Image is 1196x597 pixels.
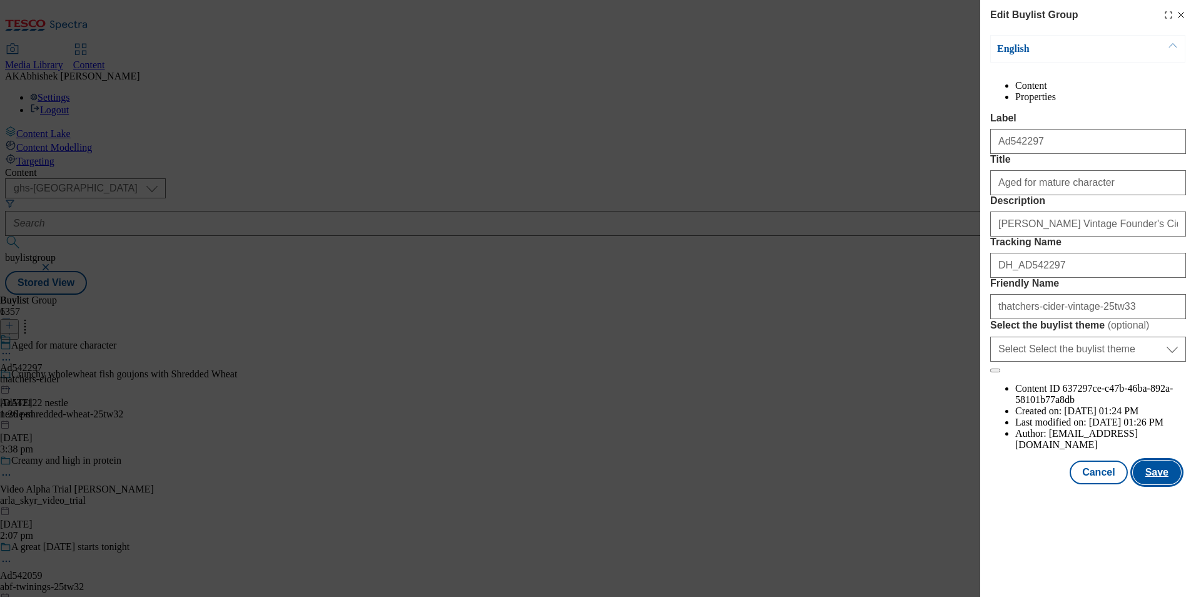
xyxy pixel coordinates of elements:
li: Content [1015,80,1186,91]
input: Enter Description [990,212,1186,237]
span: [DATE] 01:26 PM [1089,417,1163,427]
li: Author: [1015,428,1186,451]
button: Save [1133,461,1181,484]
label: Tracking Name [990,237,1186,248]
span: [EMAIL_ADDRESS][DOMAIN_NAME] [1015,428,1138,450]
input: Enter Label [990,129,1186,154]
label: Label [990,113,1186,124]
span: 637297ce-c47b-46ba-892a-58101b77a8db [1015,383,1173,405]
li: Created on: [1015,406,1186,417]
button: Cancel [1070,461,1127,484]
span: [DATE] 01:24 PM [1064,406,1138,416]
li: Last modified on: [1015,417,1186,428]
label: Select the buylist theme [990,319,1186,332]
label: Description [990,195,1186,207]
p: English [997,43,1128,55]
label: Friendly Name [990,278,1186,289]
input: Enter Tracking Name [990,253,1186,278]
h4: Edit Buylist Group [990,8,1078,23]
li: Properties [1015,91,1186,103]
input: Enter Friendly Name [990,294,1186,319]
input: Enter Title [990,170,1186,195]
label: Title [990,154,1186,165]
span: ( optional ) [1108,320,1150,330]
li: Content ID [1015,383,1186,406]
